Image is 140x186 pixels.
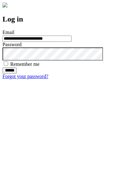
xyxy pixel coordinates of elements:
[2,30,14,35] label: Email
[2,74,48,79] a: Forgot your password?
[2,2,7,7] img: logo-4e3dc11c47720685a147b03b5a06dd966a58ff35d612b21f08c02c0306f2b779.png
[2,42,21,47] label: Password
[10,61,40,67] label: Remember me
[2,15,138,23] h2: Log in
